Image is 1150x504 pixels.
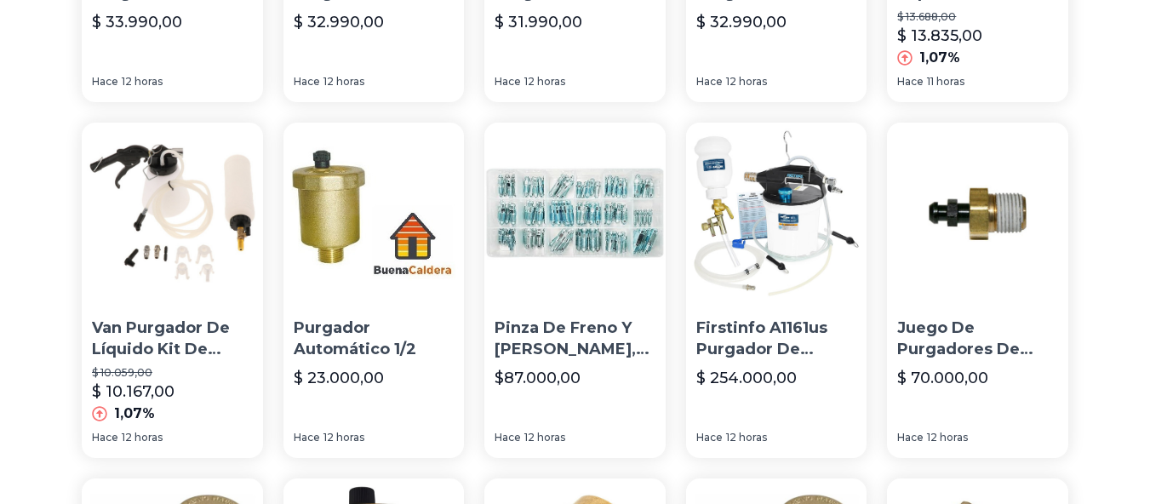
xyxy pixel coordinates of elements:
[726,431,767,444] font: 12 horas
[696,431,723,444] font: Hace
[294,75,320,88] font: Hace
[82,123,263,458] a: Van Purgador De Líquido Kit De Cambio De Aire NeumáticoVan Purgador De Líquido Kit De Cambio De A...
[484,123,666,458] a: Pinza De Freno Y Tornillo Purgador De Freno, Tornillo D...Pinza De Freno Y [PERSON_NAME], [PERSON...
[92,75,118,88] font: Hace
[114,405,155,421] font: 1,07%
[495,369,581,387] font: $87.000,00
[495,75,521,88] font: Hace
[294,431,320,444] font: Hace
[686,123,867,458] a: Firstinfo A1161us Purgador De Frenos Neumático Patenta...Firstinfo A1161us Purgador De Frenos Neu...
[927,431,968,444] font: 12 horas
[887,123,1068,458] a: Juego De Purgadores De Frenos 2200627, Juego De 4 Unida...Juego De Purgadores De Frenos 2200627, ...
[495,13,582,31] font: $ 31.990,00
[897,26,982,45] font: $ 13.835,00
[897,318,1057,400] font: Juego De Purgadores De Frenos 2200627, Juego De 4 Unida...
[92,366,152,379] font: $ 10.059,00
[283,123,465,458] a: Purgador Automático 1/2Purgador Automático 1/2$ 23.000,00Hace12 horas
[294,369,384,387] font: $ 23.000,00
[696,369,797,387] font: $ 254.000,00
[283,123,465,304] img: Purgador Automático 1/2
[495,431,521,444] font: Hace
[323,75,364,88] font: 12 horas
[897,75,924,88] font: Hace
[524,431,565,444] font: 12 horas
[696,13,787,31] font: $ 32.990,00
[726,75,767,88] font: 12 horas
[92,318,230,400] font: Van Purgador De Líquido Kit De Cambio De Aire Neumático
[323,431,364,444] font: 12 horas
[92,431,118,444] font: Hace
[897,10,956,23] font: $ 13.688,00
[122,75,163,88] font: 12 horas
[294,13,384,31] font: $ 32.990,00
[122,431,163,444] font: 12 horas
[897,369,988,387] font: $ 70.000,00
[897,431,924,444] font: Hace
[484,123,666,304] img: Pinza De Freno Y Tornillo Purgador De Freno, Tornillo D...
[524,75,565,88] font: 12 horas
[92,13,182,31] font: $ 33.990,00
[686,123,867,304] img: Firstinfo A1161us Purgador De Frenos Neumático Patenta...
[919,49,960,66] font: 1,07%
[92,382,175,401] font: $ 10.167,00
[696,75,723,88] font: Hace
[294,318,416,358] font: Purgador Automático 1/2
[696,318,845,400] font: Firstinfo A1161us Purgador De Frenos Neumático Patenta...
[495,318,649,380] font: Pinza De Freno Y [PERSON_NAME], [PERSON_NAME]
[887,123,1068,304] img: Juego De Purgadores De Frenos 2200627, Juego De 4 Unida...
[927,75,964,88] font: 11 horas
[82,123,263,304] img: Van Purgador De Líquido Kit De Cambio De Aire Neumático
